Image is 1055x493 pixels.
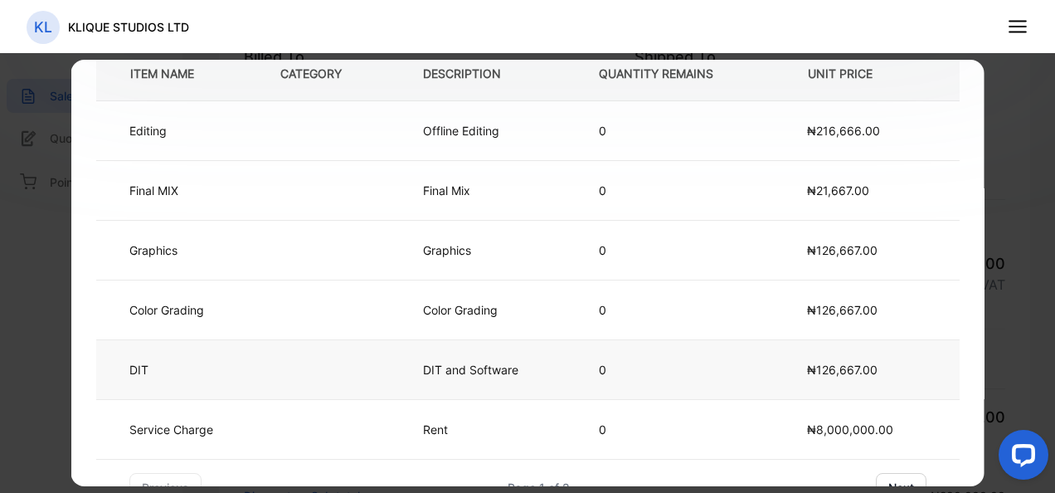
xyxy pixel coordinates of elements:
[599,182,740,199] p: 0
[423,65,527,82] p: DESCRIPTION
[807,243,878,257] span: ₦126,667.00
[129,122,175,139] p: Editing
[129,242,177,259] p: Graphics
[599,122,740,139] p: 0
[807,303,878,317] span: ₦126,667.00
[599,301,740,319] p: 0
[423,182,473,199] p: Final Mix
[129,182,178,199] p: Final MIX
[129,361,175,378] p: DIT
[985,423,1055,493] iframe: LiveChat chat widget
[423,242,473,259] p: Graphics
[129,421,213,438] p: Service Charge
[280,65,368,82] p: CATEGORY
[807,183,869,198] span: ₦21,667.00
[34,17,52,38] p: KL
[423,122,499,139] p: Offline Editing
[423,301,498,319] p: Color Grading
[423,361,518,378] p: DIT and Software
[423,421,473,438] p: Rent
[807,363,878,377] span: ₦126,667.00
[807,124,880,138] span: ₦216,666.00
[599,421,740,438] p: 0
[68,18,189,36] p: KLIQUE STUDIOS LTD
[599,65,740,82] p: QUANTITY REMAINS
[124,65,221,82] p: ITEM NAME
[599,242,740,259] p: 0
[129,301,204,319] p: Color Grading
[795,65,932,82] p: UNIT PRICE
[599,361,740,378] p: 0
[807,422,893,437] span: ₦8,000,000.00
